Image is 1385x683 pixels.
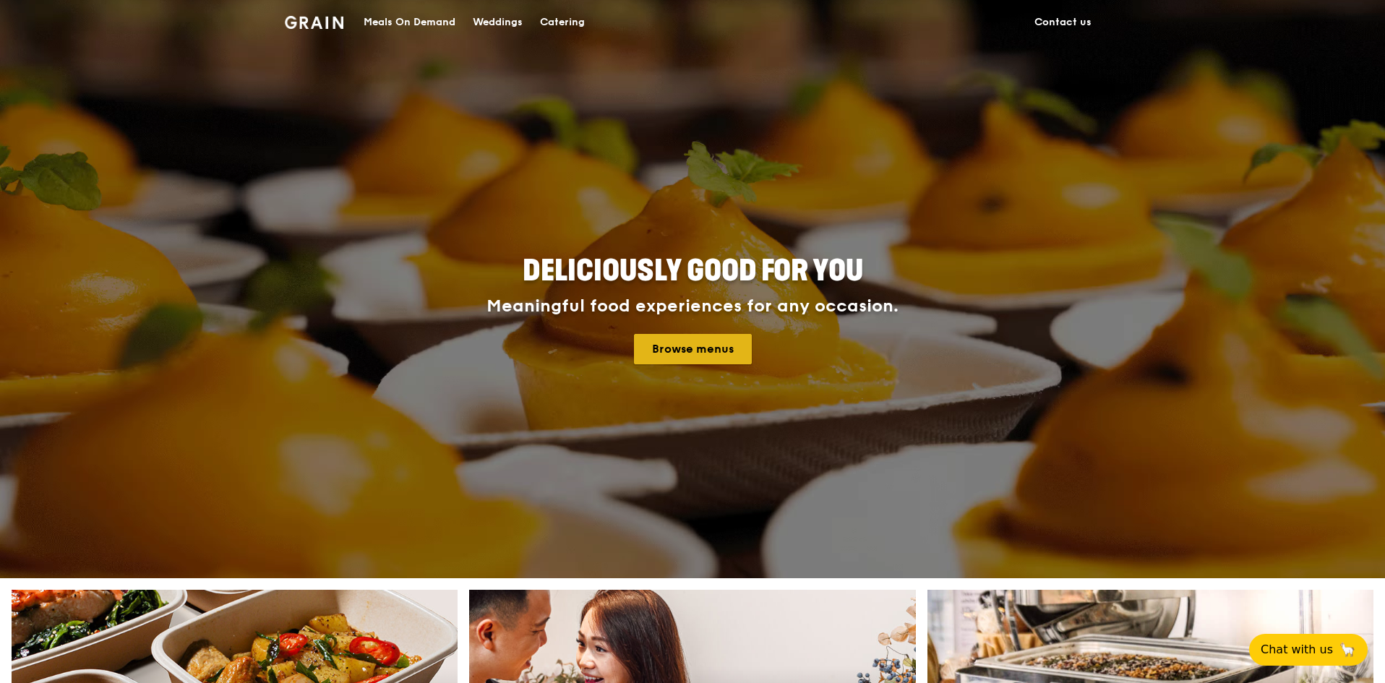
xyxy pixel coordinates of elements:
span: 🦙 [1339,641,1356,658]
div: Meals On Demand [364,1,455,44]
a: Contact us [1026,1,1100,44]
a: Catering [531,1,593,44]
button: Chat with us🦙 [1249,634,1368,666]
div: Weddings [473,1,523,44]
span: Chat with us [1261,641,1333,658]
a: Browse menus [634,334,752,364]
div: Meaningful food experiences for any occasion. [432,296,953,317]
div: Catering [540,1,585,44]
a: Weddings [464,1,531,44]
span: Deliciously good for you [523,254,863,288]
img: Grain [285,16,343,29]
